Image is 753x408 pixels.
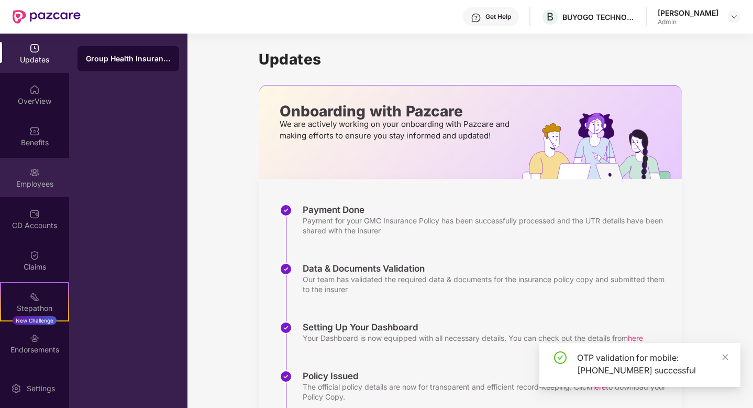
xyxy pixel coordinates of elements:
[658,18,718,26] div: Admin
[303,274,671,294] div: Our team has validated the required data & documents for the insurance policy copy and submitted ...
[303,370,671,382] div: Policy Issued
[303,382,671,402] div: The official policy details are now for transparent and efficient record-keeping. Click to downlo...
[628,334,643,342] span: here
[547,10,553,23] span: B
[29,43,40,53] img: svg+xml;base64,PHN2ZyBpZD0iVXBkYXRlZCIgeG1sbnM9Imh0dHA6Ly93d3cudzMub3JnLzIwMDAvc3ZnIiB3aWR0aD0iMj...
[280,321,292,334] img: svg+xml;base64,PHN2ZyBpZD0iU3RlcC1Eb25lLTMyeDMyIiB4bWxucz0iaHR0cDovL3d3dy53My5vcmcvMjAwMC9zdmciIH...
[303,333,643,343] div: Your Dashboard is now equipped with all necessary details. You can check out the details from
[303,321,643,333] div: Setting Up Your Dashboard
[24,383,58,394] div: Settings
[730,13,738,21] img: svg+xml;base64,PHN2ZyBpZD0iRHJvcGRvd24tMzJ4MzIiIHhtbG5zPSJodHRwOi8vd3d3LnczLm9yZy8yMDAwL3N2ZyIgd2...
[303,204,671,216] div: Payment Done
[29,250,40,261] img: svg+xml;base64,PHN2ZyBpZD0iQ2xhaW0iIHhtbG5zPSJodHRwOi8vd3d3LnczLm9yZy8yMDAwL3N2ZyIgd2lkdGg9IjIwIi...
[577,351,728,377] div: OTP validation for mobile: [PHONE_NUMBER] successful
[471,13,481,23] img: svg+xml;base64,PHN2ZyBpZD0iSGVscC0zMngzMiIgeG1sbnM9Imh0dHA6Ly93d3cudzMub3JnLzIwMDAvc3ZnIiB3aWR0aD...
[485,13,511,21] div: Get Help
[722,353,729,361] span: close
[280,119,513,142] p: We are actively working on your onboarding with Pazcare and making efforts to ensure you stay inf...
[280,370,292,383] img: svg+xml;base64,PHN2ZyBpZD0iU3RlcC1Eb25lLTMyeDMyIiB4bWxucz0iaHR0cDovL3d3dy53My5vcmcvMjAwMC9zdmciIH...
[29,126,40,136] img: svg+xml;base64,PHN2ZyBpZD0iQmVuZWZpdHMiIHhtbG5zPSJodHRwOi8vd3d3LnczLm9yZy8yMDAwL3N2ZyIgd2lkdGg9Ij...
[303,216,671,235] div: Payment for your GMC Insurance Policy has been successfully processed and the UTR details have be...
[29,167,40,178] img: svg+xml;base64,PHN2ZyBpZD0iRW1wbG95ZWVzIiB4bWxucz0iaHR0cDovL3d3dy53My5vcmcvMjAwMC9zdmciIHdpZHRoPS...
[280,204,292,217] img: svg+xml;base64,PHN2ZyBpZD0iU3RlcC1Eb25lLTMyeDMyIiB4bWxucz0iaHR0cDovL3d3dy53My5vcmcvMjAwMC9zdmciIH...
[280,263,292,275] img: svg+xml;base64,PHN2ZyBpZD0iU3RlcC1Eb25lLTMyeDMyIiB4bWxucz0iaHR0cDovL3d3dy53My5vcmcvMjAwMC9zdmciIH...
[29,84,40,95] img: svg+xml;base64,PHN2ZyBpZD0iSG9tZSIgeG1sbnM9Imh0dHA6Ly93d3cudzMub3JnLzIwMDAvc3ZnIiB3aWR0aD0iMjAiIG...
[562,12,636,22] div: BUYOGO TECHNOLOGIES INDIA PRIVATE LIMITED
[522,113,682,179] img: hrOnboarding
[554,351,567,364] span: check-circle
[280,106,513,116] p: Onboarding with Pazcare
[86,53,171,64] div: Group Health Insurance
[29,209,40,219] img: svg+xml;base64,PHN2ZyBpZD0iQ0RfQWNjb3VudHMiIGRhdGEtbmFtZT0iQ0QgQWNjb3VudHMiIHhtbG5zPSJodHRwOi8vd3...
[29,333,40,343] img: svg+xml;base64,PHN2ZyBpZD0iRW5kb3JzZW1lbnRzIiB4bWxucz0iaHR0cDovL3d3dy53My5vcmcvMjAwMC9zdmciIHdpZH...
[13,10,81,24] img: New Pazcare Logo
[11,383,21,394] img: svg+xml;base64,PHN2ZyBpZD0iU2V0dGluZy0yMHgyMCIgeG1sbnM9Imh0dHA6Ly93d3cudzMub3JnLzIwMDAvc3ZnIiB3aW...
[1,303,68,314] div: Stepathon
[259,50,682,68] h1: Updates
[303,263,671,274] div: Data & Documents Validation
[13,316,57,325] div: New Challenge
[29,292,40,302] img: svg+xml;base64,PHN2ZyB4bWxucz0iaHR0cDovL3d3dy53My5vcmcvMjAwMC9zdmciIHdpZHRoPSIyMSIgaGVpZ2h0PSIyMC...
[658,8,718,18] div: [PERSON_NAME]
